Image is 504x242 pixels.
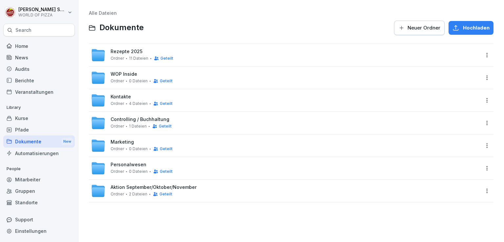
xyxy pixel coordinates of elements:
[463,24,490,31] span: Hochladen
[111,79,124,83] span: Ordner
[111,71,137,77] span: WOP Inside
[111,147,124,151] span: Ordner
[89,10,117,16] a: Alle Dateien
[62,138,73,145] div: New
[3,197,75,208] a: Standorte
[3,135,75,148] div: Dokumente
[111,117,169,122] span: Controlling / Buchhaltung
[129,192,147,196] span: 2 Dateien
[111,49,142,54] span: Rezepte 2025
[3,75,75,86] a: Berichte
[129,147,148,151] span: 0 Dateien
[91,71,480,85] a: WOP InsideOrdner0 DateienGeteilt
[99,23,144,32] span: Dokumente
[91,184,480,198] a: Aktion September/Oktober/NovemberOrdner2 DateienGeteilt
[408,24,440,31] span: Neuer Ordner
[91,93,480,108] a: KontakteOrdner4 DateienGeteilt
[111,56,124,61] span: Ordner
[160,147,173,151] span: Geteilt
[3,135,75,148] a: DokumenteNew
[129,79,148,83] span: 0 Dateien
[111,94,131,100] span: Kontakte
[129,56,148,61] span: 11 Dateien
[18,7,66,12] p: [PERSON_NAME] Seraphim
[3,52,75,63] a: News
[3,214,75,225] div: Support
[18,13,66,17] p: WORLD OF PIZZA
[449,21,493,35] button: Hochladen
[159,192,172,196] span: Geteilt
[160,56,173,61] span: Geteilt
[3,112,75,124] a: Kurse
[129,169,148,174] span: 0 Dateien
[111,124,124,129] span: Ordner
[91,161,480,175] a: PersonalwesenOrdner0 DateienGeteilt
[3,174,75,185] a: Mitarbeiter
[3,63,75,75] a: Audits
[160,101,173,106] span: Geteilt
[3,148,75,159] a: Automatisierungen
[129,124,147,129] span: 1 Dateien
[111,169,124,174] span: Ordner
[129,101,148,106] span: 4 Dateien
[3,185,75,197] a: Gruppen
[111,162,146,168] span: Personalwesen
[160,79,173,83] span: Geteilt
[91,48,480,62] a: Rezepte 2025Ordner11 DateienGeteilt
[91,138,480,153] a: MarketingOrdner0 DateienGeteilt
[3,164,75,174] p: People
[111,185,197,190] span: Aktion September/Oktober/November
[3,225,75,237] a: Einstellungen
[111,101,124,106] span: Ordner
[15,27,31,33] p: Search
[111,192,124,196] span: Ordner
[91,116,480,130] a: Controlling / BuchhaltungOrdner1 DateienGeteilt
[111,139,134,145] span: Marketing
[160,169,173,174] span: Geteilt
[3,40,75,52] a: Home
[394,21,445,35] button: Neuer Ordner
[3,124,75,135] a: Pfade
[3,86,75,98] a: Veranstaltungen
[3,102,75,113] p: Library
[159,124,172,129] span: Geteilt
